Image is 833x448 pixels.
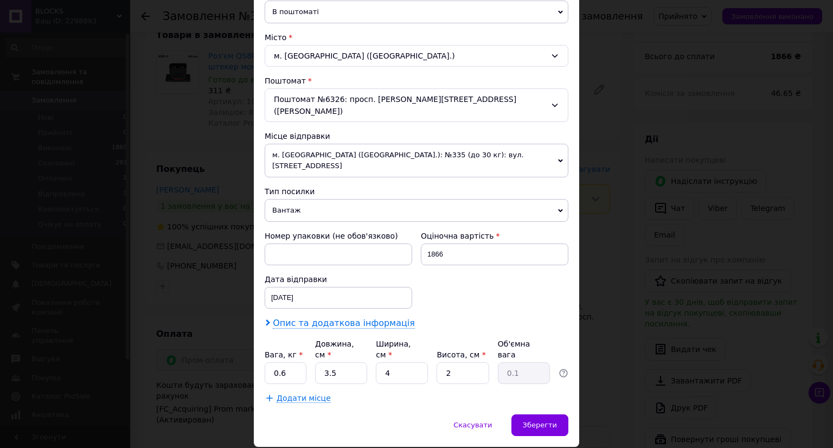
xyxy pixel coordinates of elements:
span: Опис та додаткова інформація [273,318,415,329]
label: Вага, кг [265,350,303,359]
label: Висота, см [437,350,485,359]
span: Вантаж [265,199,568,222]
label: Довжина, см [315,340,354,359]
span: Тип посилки [265,187,315,196]
div: Поштомат [265,75,568,86]
div: Місто [265,32,568,43]
div: м. [GEOGRAPHIC_DATA] ([GEOGRAPHIC_DATA].) [265,45,568,67]
span: Скасувати [453,421,492,429]
div: Поштомат №6326: просп. [PERSON_NAME][STREET_ADDRESS] ([PERSON_NAME]) [265,88,568,122]
div: Оціночна вартість [421,231,568,241]
label: Ширина, см [376,340,411,359]
span: Місце відправки [265,132,330,140]
span: В поштоматі [265,1,568,23]
span: Додати місце [277,394,331,403]
span: м. [GEOGRAPHIC_DATA] ([GEOGRAPHIC_DATA].): №335 (до 30 кг): вул. [STREET_ADDRESS] [265,144,568,177]
span: Зберегти [523,421,557,429]
div: Номер упаковки (не обов'язково) [265,231,412,241]
div: Дата відправки [265,274,412,285]
div: Об'ємна вага [498,338,550,360]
